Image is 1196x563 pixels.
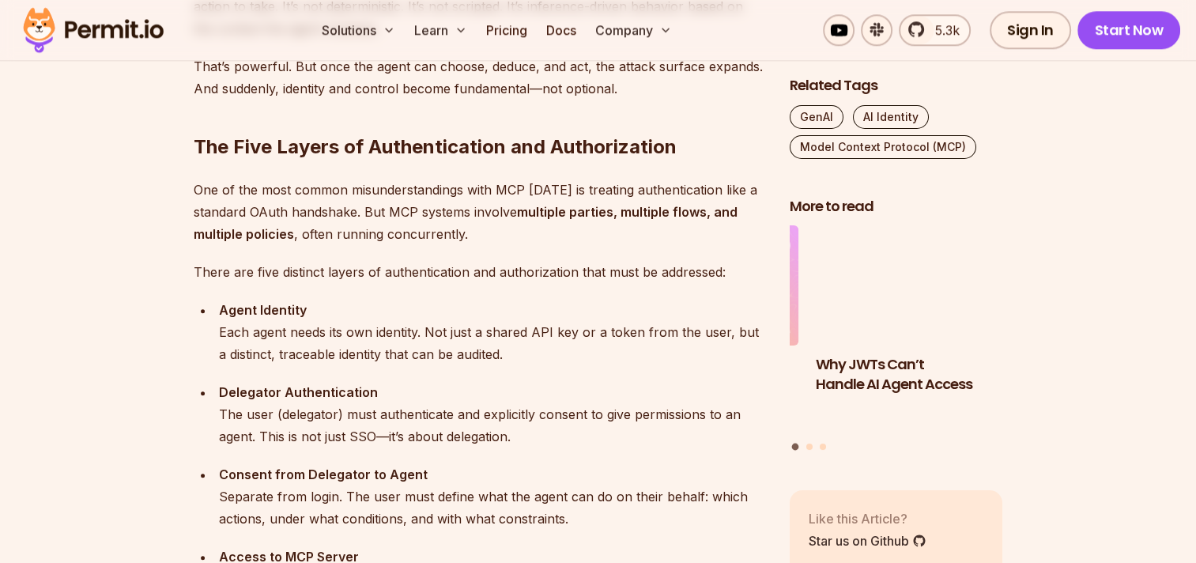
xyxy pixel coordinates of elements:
[809,509,926,528] p: Like this Article?
[585,355,798,433] h3: Delegating AI Permissions to Human Users with [DOMAIN_NAME]’s Access Request MCP
[194,71,764,160] h2: The Five Layers of Authentication and Authorization
[790,135,976,159] a: Model Context Protocol (MCP)
[219,467,428,482] strong: Consent from Delegator to Agent
[790,226,1003,453] div: Posts
[589,14,678,46] button: Company
[219,384,378,400] strong: Delegator Authentication
[480,14,534,46] a: Pricing
[219,302,307,318] strong: Agent Identity
[315,14,402,46] button: Solutions
[816,226,1029,346] img: Why JWTs Can’t Handle AI Agent Access
[790,105,843,129] a: GenAI
[806,444,813,450] button: Go to slide 2
[899,14,971,46] a: 5.3k
[408,14,473,46] button: Learn
[809,531,926,550] a: Star us on Github
[926,21,960,40] span: 5.3k
[219,463,764,530] div: Separate from login. The user must define what the agent can do on their behalf: which actions, u...
[194,179,764,245] p: One of the most common misunderstandings with MCP [DATE] is treating authentication like a standa...
[1077,11,1181,49] a: Start Now
[792,444,799,451] button: Go to slide 1
[194,55,764,100] p: That’s powerful. But once the agent can choose, deduce, and act, the attack surface expands. And ...
[990,11,1071,49] a: Sign In
[194,204,738,242] strong: multiple parties, multiple flows, and multiple policies
[219,299,764,365] div: Each agent needs its own identity. Not just a shared API key or a token from the user, but a dist...
[16,3,171,57] img: Permit logo
[853,105,929,129] a: AI Identity
[585,226,798,434] li: 3 of 3
[194,261,764,283] p: There are five distinct layers of authentication and authorization that must be addressed:
[540,14,583,46] a: Docs
[816,226,1029,434] li: 1 of 3
[790,197,1003,217] h2: More to read
[790,76,1003,96] h2: Related Tags
[820,444,826,450] button: Go to slide 3
[816,355,1029,395] h3: Why JWTs Can’t Handle AI Agent Access
[585,226,798,346] img: Delegating AI Permissions to Human Users with Permit.io’s Access Request MCP
[219,381,764,448] div: The user (delegator) must authenticate and explicitly consent to give permissions to an agent. Th...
